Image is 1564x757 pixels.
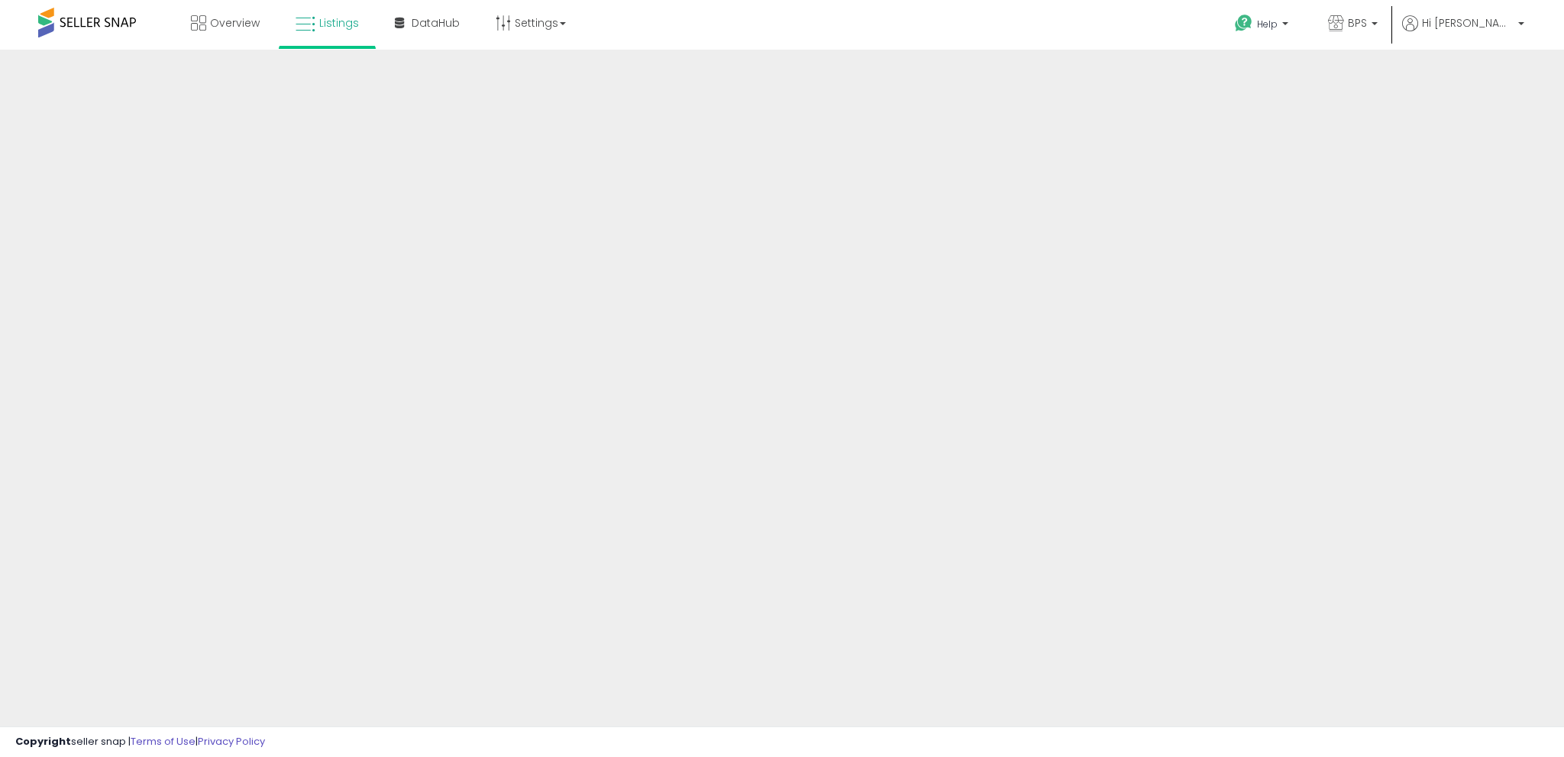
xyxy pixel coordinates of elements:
[319,15,359,31] span: Listings
[1257,18,1278,31] span: Help
[210,15,260,31] span: Overview
[1348,15,1367,31] span: BPS
[1234,14,1253,33] i: Get Help
[1422,15,1514,31] span: Hi [PERSON_NAME]
[412,15,460,31] span: DataHub
[1223,2,1304,50] a: Help
[1402,15,1524,50] a: Hi [PERSON_NAME]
